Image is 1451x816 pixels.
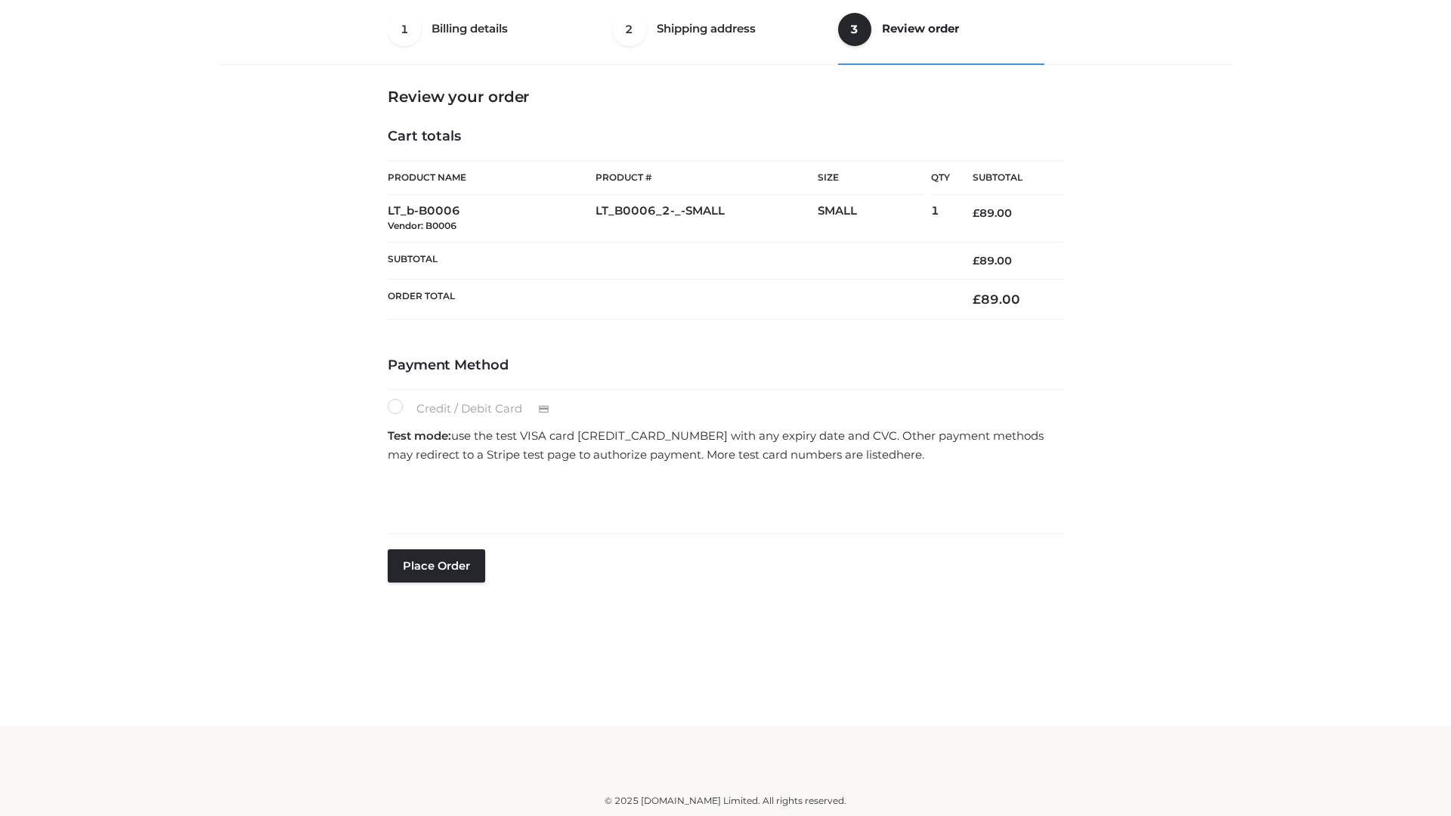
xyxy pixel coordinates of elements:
iframe: Secure payment input frame [385,469,1060,524]
p: use the test VISA card [CREDIT_CARD_NUMBER] with any expiry date and CVC. Other payment methods m... [388,426,1063,465]
bdi: 89.00 [973,292,1020,307]
td: 1 [931,195,950,243]
th: Order Total [388,280,950,320]
small: Vendor: B0006 [388,220,456,231]
a: here [896,447,922,462]
th: Size [818,161,924,195]
strong: Test mode: [388,428,451,443]
h3: Review your order [388,88,1063,106]
button: Place order [388,549,485,583]
span: £ [973,292,981,307]
bdi: 89.00 [973,206,1012,220]
h4: Cart totals [388,128,1063,145]
label: Credit / Debit Card [388,399,565,419]
th: Subtotal [950,161,1063,195]
th: Qty [931,160,950,195]
th: Product # [596,160,818,195]
th: Subtotal [388,242,950,279]
td: LT_b-B0006 [388,195,596,243]
bdi: 89.00 [973,254,1012,267]
td: SMALL [818,195,931,243]
h4: Payment Method [388,357,1063,374]
span: £ [973,206,979,220]
div: © 2025 [DOMAIN_NAME] Limited. All rights reserved. [224,793,1227,808]
th: Product Name [388,160,596,195]
td: LT_B0006_2-_-SMALL [596,195,818,243]
span: £ [973,254,979,267]
img: Credit / Debit Card [530,400,558,419]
